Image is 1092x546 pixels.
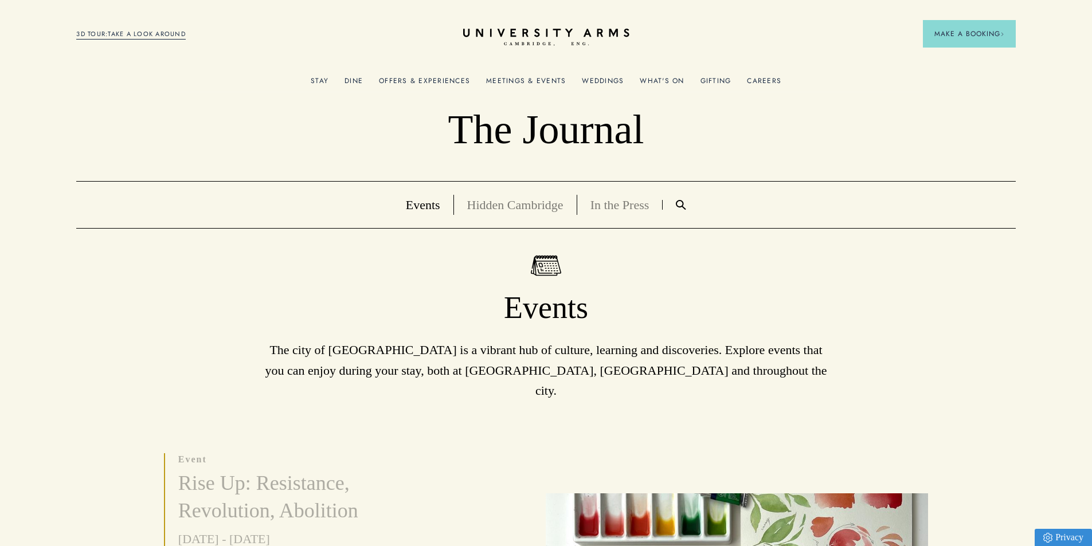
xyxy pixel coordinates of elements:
a: Search [663,200,699,210]
p: The Journal [76,105,1015,155]
h1: Events [76,289,1015,327]
img: Events [531,255,561,276]
img: Privacy [1043,533,1052,543]
a: Careers [747,77,781,92]
span: Make a Booking [934,29,1004,39]
button: Make a BookingArrow icon [923,20,1016,48]
a: In the Press [590,198,649,212]
a: Offers & Experiences [379,77,470,92]
a: What's On [640,77,684,92]
a: Privacy [1035,529,1092,546]
a: Weddings [582,77,624,92]
a: Stay [311,77,328,92]
a: Events [406,198,440,212]
p: event [178,453,441,466]
p: The city of [GEOGRAPHIC_DATA] is a vibrant hub of culture, learning and discoveries. Explore even... [260,340,833,400]
h3: Rise Up: Resistance, Revolution, Abolition [178,470,441,525]
img: Arrow icon [1000,32,1004,36]
img: Search [676,200,686,210]
a: Home [463,29,629,46]
a: 3D TOUR:TAKE A LOOK AROUND [76,29,186,40]
a: Meetings & Events [486,77,566,92]
a: Hidden Cambridge [467,198,563,212]
a: Gifting [700,77,731,92]
a: Dine [345,77,363,92]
